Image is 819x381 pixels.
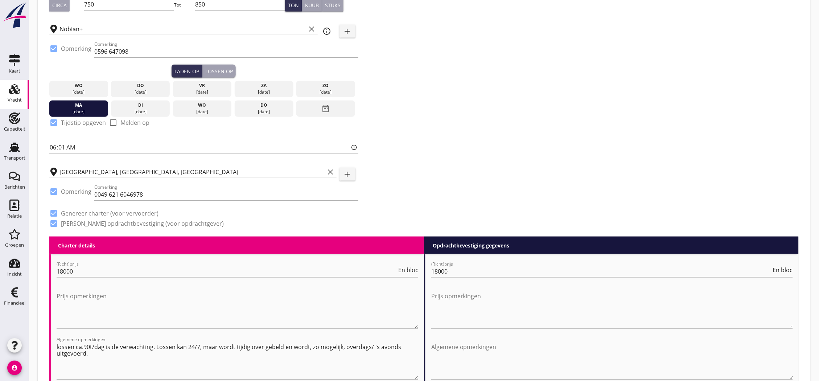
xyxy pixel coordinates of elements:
[236,89,292,95] div: [DATE]
[120,119,149,126] label: Melden op
[326,168,335,176] i: clear
[298,89,353,95] div: [DATE]
[113,82,168,89] div: do
[4,156,25,160] div: Transport
[61,119,106,126] label: Tijdstip opgeven
[308,25,316,33] i: clear
[236,82,292,89] div: za
[202,65,236,78] button: Lossen op
[61,45,91,52] label: Opmerking
[94,189,358,200] input: Opmerking
[4,127,25,131] div: Capaciteit
[174,108,230,115] div: [DATE]
[174,2,195,8] div: Tot
[174,82,230,89] div: vr
[431,266,771,277] input: (Richt)prijs
[59,166,325,178] input: Losplaats
[51,82,106,89] div: wo
[57,266,397,277] input: (Richt)prijs
[61,210,159,217] label: Genereer charter (voor vervoerder)
[431,290,793,328] textarea: Prijs opmerkingen
[398,267,418,273] span: En bloc
[172,65,202,78] button: Laden op
[773,267,793,273] span: En bloc
[321,102,330,115] i: date_range
[113,102,168,108] div: di
[174,89,230,95] div: [DATE]
[57,341,418,380] textarea: Algemene opmerkingen
[4,301,25,306] div: Financieel
[61,220,224,227] label: [PERSON_NAME] opdrachtbevestiging (voor opdrachtgever)
[8,98,22,102] div: Vracht
[174,67,199,75] div: Laden op
[113,89,168,95] div: [DATE]
[236,102,292,108] div: do
[51,89,106,95] div: [DATE]
[7,272,22,276] div: Inzicht
[325,1,341,9] div: Stuks
[52,1,67,9] div: Circa
[94,46,358,57] input: Opmerking
[7,214,22,218] div: Relatie
[1,2,28,29] img: logo-small.a267ee39.svg
[57,290,418,328] textarea: Prijs opmerkingen
[5,243,24,247] div: Groepen
[343,27,352,36] i: add
[51,108,106,115] div: [DATE]
[298,82,353,89] div: zo
[205,67,233,75] div: Lossen op
[61,188,91,195] label: Opmerking
[174,102,230,108] div: wo
[9,69,20,73] div: Kaart
[113,108,168,115] div: [DATE]
[59,23,306,35] input: Laadplaats
[343,170,352,179] i: add
[4,185,25,189] div: Berichten
[51,102,106,108] div: ma
[7,361,22,375] i: account_circle
[431,341,793,380] textarea: Algemene opmerkingen
[305,1,319,9] div: Kuub
[288,1,299,9] div: Ton
[323,27,332,36] i: info_outline
[236,108,292,115] div: [DATE]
